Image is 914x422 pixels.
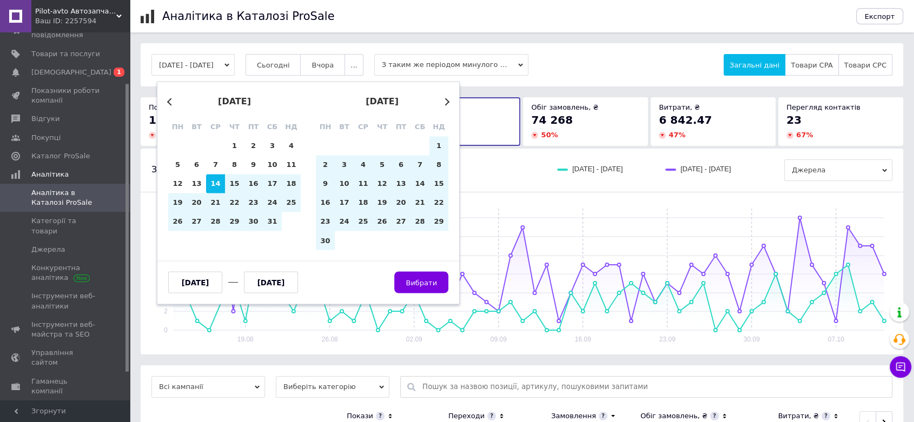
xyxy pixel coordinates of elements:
[373,193,392,212] div: Choose четвер, 19-е вересня 2024 р.
[225,118,244,137] div: чт
[187,193,206,212] div: Choose вівторок, 20-е серпня 2024 р.
[347,411,373,421] div: Покази
[206,212,225,231] div: Choose середа, 28-е серпня 2024 р.
[225,212,244,231] div: Choose четвер, 29-е серпня 2024 р.
[31,86,100,105] span: Показники роботи компанії
[373,175,392,193] div: Choose четвер, 12-е вересня 2024 р.
[531,103,598,111] span: Обіг замовлень, ₴
[31,377,100,396] span: Гаманець компанії
[575,336,591,343] text: 16.09
[206,118,225,137] div: ср
[422,377,886,397] input: Пошук за назвою позиції, артикулу, пошуковими запитами
[778,411,819,421] div: Витрати, ₴
[856,8,904,24] button: Експорт
[35,16,130,26] div: Ваш ID: 2257594
[890,356,911,378] button: Чат з покупцем
[31,133,61,143] span: Покупці
[237,336,254,343] text: 19.08
[429,175,448,193] div: Choose неділя, 15-е вересня 2024 р.
[168,118,187,137] div: пн
[724,54,785,76] button: Загальні дані
[225,193,244,212] div: Choose четвер, 22-е серпня 2024 р.
[838,54,892,76] button: Товари CPC
[187,175,206,193] div: Choose вівторок, 13-е серпня 2024 р.
[429,156,448,175] div: Choose неділя, 8-е вересня 2024 р.
[31,263,100,283] span: Конкурентна аналітика
[244,193,263,212] div: Choose п’ятниця, 23-є серпня 2024 р.
[263,156,282,175] div: Choose субота, 10-е серпня 2024 р.
[316,193,335,212] div: Choose понеділок, 16-е вересня 2024 р.
[149,113,197,126] span: 194 236
[429,193,448,212] div: Choose неділя, 22-е вересня 2024 р.
[392,193,410,212] div: Choose п’ятниця, 20-е вересня 2024 р.
[244,175,263,193] div: Choose п’ятниця, 16-е серпня 2024 р.
[168,156,187,175] div: Choose понеділок, 5-е серпня 2024 р.
[410,193,429,212] div: Choose субота, 21-е вересня 2024 р.
[784,159,892,181] span: Джерела
[322,336,338,343] text: 26.08
[744,336,760,343] text: 30.09
[31,68,111,77] span: [DEMOGRAPHIC_DATA]
[392,156,410,175] div: Choose п’ятниця, 6-е вересня 2024 р.
[31,245,65,254] span: Джерела
[410,118,429,137] div: сб
[531,113,573,126] span: 74 268
[786,113,802,126] span: 23
[796,131,813,139] span: 67 %
[31,291,100,311] span: Інструменти веб-аналітики
[244,137,263,156] div: Choose п’ятниця, 2-е серпня 2024 р.
[316,231,335,250] div: Choose понеділок, 30-е вересня 2024 р.
[114,68,124,77] span: 1
[164,326,168,334] text: 0
[394,272,448,293] button: Вибрати
[786,103,860,111] span: Перегляд контактів
[316,137,448,250] div: month 2024-09
[429,118,448,137] div: нд
[164,307,168,315] text: 2
[31,49,100,59] span: Товари та послуги
[168,137,301,231] div: month 2024-08
[354,156,373,175] div: Choose середа, 4-е вересня 2024 р.
[828,336,844,343] text: 07.10
[791,61,832,69] span: Товари CPA
[316,118,335,137] div: пн
[730,61,779,69] span: Загальні дані
[282,156,301,175] div: Choose неділя, 11-е серпня 2024 р.
[491,336,507,343] text: 09.09
[168,97,301,106] div: [DATE]
[442,98,449,105] button: Next Month
[206,193,225,212] div: Choose середа, 21-е серпня 2024 р.
[282,137,301,156] div: Choose неділя, 4-е серпня 2024 р.
[373,212,392,231] div: Choose четвер, 26-е вересня 2024 р.
[335,156,354,175] div: Choose вівторок, 3-є вересня 2024 р.
[844,61,886,69] span: Товари CPC
[244,156,263,175] div: Choose п’ятниця, 9-е серпня 2024 р.
[374,54,528,76] span: З таким же періодом минулого року
[659,336,675,343] text: 23.09
[282,118,301,137] div: нд
[282,193,301,212] div: Choose неділя, 25-е серпня 2024 р.
[668,131,685,139] span: 47 %
[225,137,244,156] div: Choose четвер, 1-е серпня 2024 р.
[865,12,895,21] span: Експорт
[31,320,100,339] span: Інструменти веб-майстра та SEO
[659,103,700,111] span: Витрати, ₴
[31,188,100,207] span: Аналітика в Каталозі ProSale
[785,54,838,76] button: Товари CPA
[316,156,335,175] div: Choose понеділок, 2-е вересня 2024 р.
[312,61,334,69] span: Вчора
[225,156,244,175] div: Choose четвер, 8-е серпня 2024 р.
[206,156,225,175] div: Choose середа, 7-е серпня 2024 р.
[244,212,263,231] div: Choose п’ятниця, 30-е серпня 2024 р.
[263,175,282,193] div: Choose субота, 17-е серпня 2024 р.
[354,118,373,137] div: ср
[162,10,334,23] h1: Аналітика в Каталозі ProSale
[35,6,116,16] span: Pilot-avto Автозапчасти
[316,212,335,231] div: Choose понеділок, 23-є вересня 2024 р.
[168,175,187,193] div: Choose понеділок, 12-е серпня 2024 р.
[263,118,282,137] div: сб
[151,376,265,398] span: Всі кампанії
[429,212,448,231] div: Choose неділя, 29-е вересня 2024 р.
[168,212,187,231] div: Choose понеділок, 26-е серпня 2024 р.
[373,118,392,137] div: чт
